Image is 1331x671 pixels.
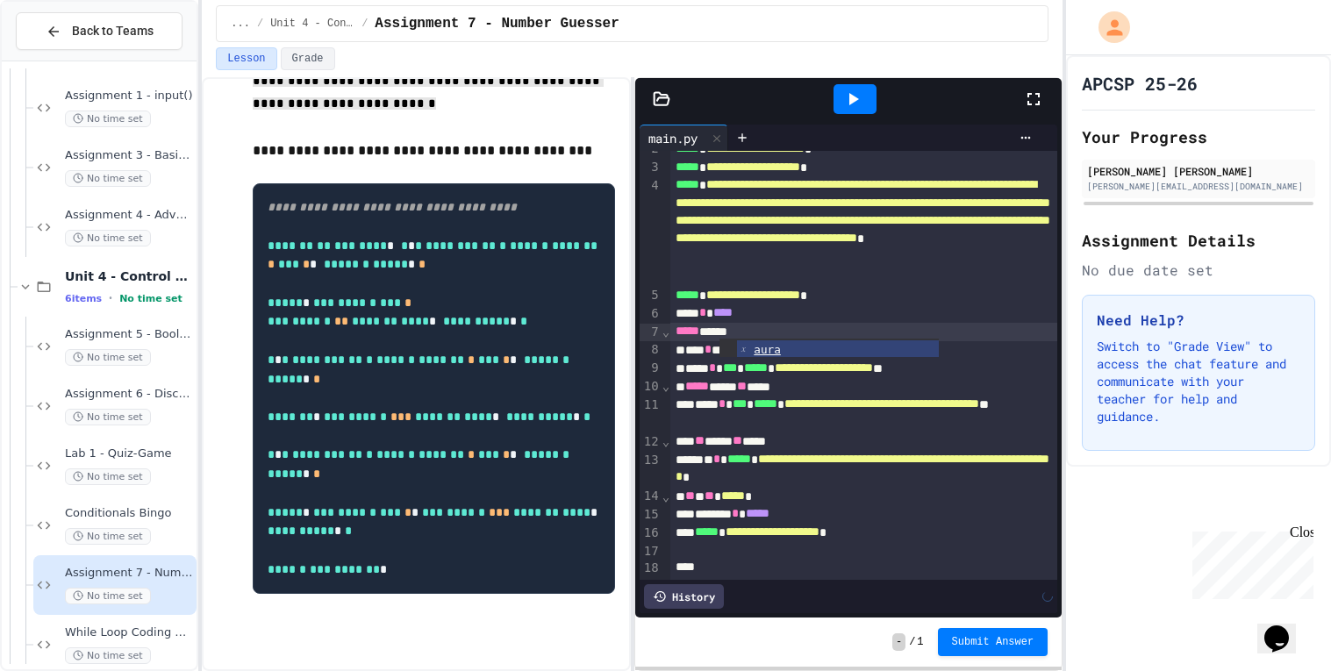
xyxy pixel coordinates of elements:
[65,528,151,545] span: No time set
[65,506,193,521] span: Conditionals Bingo
[640,525,662,543] div: 16
[909,635,915,649] span: /
[1087,163,1310,179] div: [PERSON_NAME] [PERSON_NAME]
[270,17,354,31] span: Unit 4 - Control Structures
[65,268,193,284] span: Unit 4 - Control Structures
[65,387,193,402] span: Assignment 6 - Discount Calculator
[640,129,706,147] div: main.py
[257,17,263,31] span: /
[719,339,939,357] ul: Completions
[65,111,151,127] span: No time set
[938,628,1048,656] button: Submit Answer
[640,452,662,489] div: 13
[1082,228,1315,253] h2: Assignment Details
[361,17,368,31] span: /
[119,293,182,304] span: No time set
[1082,260,1315,281] div: No due date set
[65,327,193,342] span: Assignment 5 - Booleans
[231,17,250,31] span: ...
[640,341,662,360] div: 8
[640,488,662,506] div: 14
[65,208,193,223] span: Assignment 4 - Advanced Calc
[65,170,151,187] span: No time set
[281,47,335,70] button: Grade
[65,409,151,425] span: No time set
[1097,310,1300,331] h3: Need Help?
[1082,71,1198,96] h1: APCSP 25-26
[65,89,193,104] span: Assignment 1 - input()
[640,305,662,324] div: 6
[16,12,182,50] button: Back to Teams
[1097,338,1300,425] p: Switch to "Grade View" to access the chat feature and communicate with your teacher for help and ...
[375,13,619,34] span: Assignment 7 - Number Guesser
[65,148,193,163] span: Assignment 3 - Basic Calc
[65,349,151,366] span: No time set
[1082,125,1315,149] h2: Your Progress
[65,625,193,640] span: While Loop Coding Challenges (In-Class)
[662,379,670,393] span: Fold line
[1087,180,1310,193] div: [PERSON_NAME][EMAIL_ADDRESS][DOMAIN_NAME]
[644,584,724,609] div: History
[754,343,780,356] span: aura
[640,506,662,525] div: 15
[640,159,662,177] div: 3
[640,177,662,287] div: 4
[640,543,662,560] div: 17
[640,378,662,396] div: 10
[1185,525,1313,599] iframe: chat widget
[640,433,662,452] div: 12
[662,434,670,448] span: Fold line
[640,287,662,305] div: 5
[892,633,905,651] span: -
[662,325,670,339] span: Fold line
[1257,601,1313,653] iframe: chat widget
[72,22,154,40] span: Back to Teams
[7,7,121,111] div: Chat with us now!Close
[917,635,923,649] span: 1
[952,635,1034,649] span: Submit Answer
[65,566,193,581] span: Assignment 7 - Number Guesser
[65,588,151,604] span: No time set
[640,560,662,577] div: 18
[65,230,151,246] span: No time set
[65,647,151,664] span: No time set
[662,489,670,503] span: Fold line
[640,125,728,151] div: main.py
[640,360,662,378] div: 9
[640,396,662,433] div: 11
[216,47,276,70] button: Lesson
[65,446,193,461] span: Lab 1 - Quiz-Game
[65,468,151,485] span: No time set
[109,291,112,305] span: •
[640,324,662,342] div: 7
[1080,7,1134,47] div: My Account
[65,293,102,304] span: 6 items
